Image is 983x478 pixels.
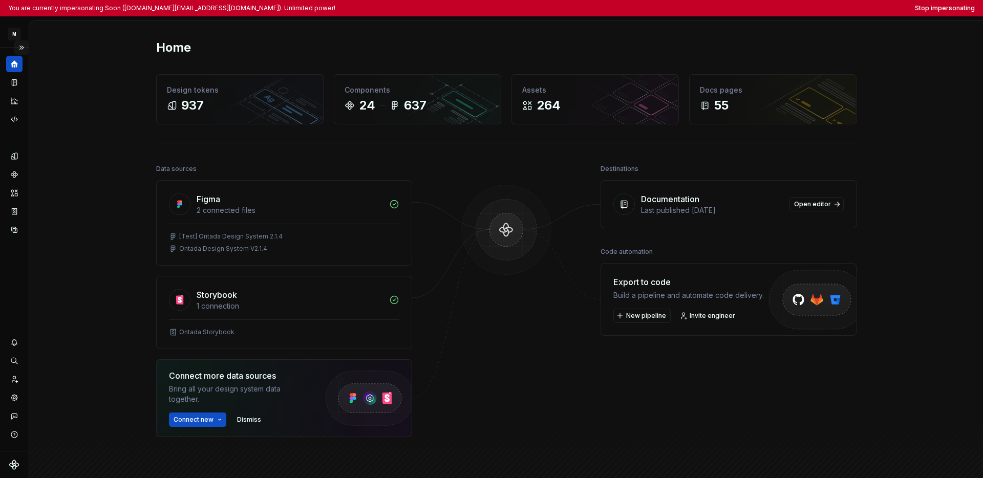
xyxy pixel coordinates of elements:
a: Figma2 connected files[Test] Ontada Design System 2.1.4Ontada Design System V2.1.4 [156,180,412,266]
a: Design tokens [6,148,23,164]
span: Connect new [174,416,213,424]
a: Home [6,56,23,72]
button: Search ⌘K [6,353,23,369]
a: Invite engineer [677,309,740,323]
div: Components [345,85,490,95]
a: Storybook1 connectionOntada Storybook [156,276,412,349]
div: 637 [404,97,426,114]
div: 937 [181,97,204,114]
a: Design tokens937 [156,74,324,124]
span: Dismiss [237,416,261,424]
div: 264 [537,97,561,114]
div: Ontada Storybook [179,328,234,336]
a: Storybook stories [6,203,23,220]
a: Components24637 [334,74,501,124]
a: Invite team [6,371,23,387]
a: Documentation [6,74,23,91]
div: Connect more data sources [169,370,307,382]
div: M [8,28,20,40]
a: Components [6,166,23,183]
div: 2 connected files [197,205,383,215]
span: Open editor [794,200,831,208]
div: Docs pages [700,85,846,95]
span: New pipeline [626,312,666,320]
p: You are currently impersonating Soon ([DOMAIN_NAME][EMAIL_ADDRESS][DOMAIN_NAME]). Unlimited power! [8,4,335,12]
div: Last published [DATE] [641,205,783,215]
div: Documentation [641,193,699,205]
a: Data sources [6,222,23,238]
div: Destinations [601,162,638,176]
div: Code automation [601,245,653,259]
button: New pipeline [613,309,671,323]
a: Open editor [789,197,844,211]
div: Figma [197,193,220,205]
a: Code automation [6,111,23,127]
svg: Supernova Logo [9,460,19,470]
button: Notifications [6,334,23,351]
button: Dismiss [232,412,266,427]
div: Data sources [156,162,197,176]
button: M [2,23,27,45]
div: [Test] Ontada Design System 2.1.4 [179,232,283,241]
button: Stop impersonating [915,4,975,12]
a: Docs pages55 [689,74,857,124]
div: Export to code [613,276,764,288]
div: Storybook [197,289,237,301]
button: Expand sidebar [14,40,29,55]
div: Build a pipeline and automate code delivery. [613,290,764,300]
a: Assets [6,185,23,201]
div: 55 [714,97,729,114]
button: Connect new [169,412,226,427]
a: Settings [6,389,23,406]
div: Ontada Design System V2.1.4 [179,245,267,253]
div: 1 connection [197,301,383,311]
span: Invite engineer [690,312,735,320]
a: Analytics [6,93,23,109]
div: Design tokens [167,85,313,95]
button: Contact support [6,408,23,424]
div: Bring all your design system data together. [169,384,307,404]
a: Assets264 [511,74,679,124]
div: 24 [359,97,375,114]
div: Assets [522,85,668,95]
h2: Home [156,39,191,56]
